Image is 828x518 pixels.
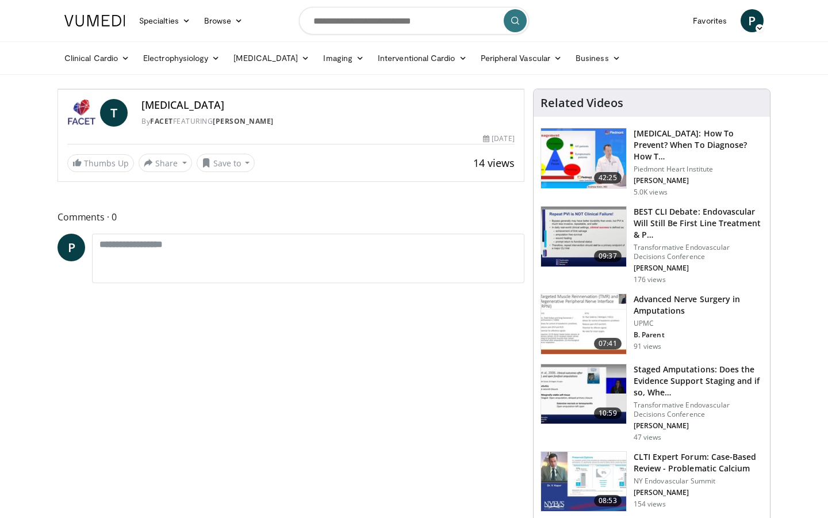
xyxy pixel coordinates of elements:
img: FACET [67,99,95,127]
a: Peripheral Vascular [474,47,569,70]
h4: [MEDICAL_DATA] [141,99,514,112]
img: VuMedi Logo [64,15,125,26]
h3: BEST CLI Debate: Endovascular Will Still Be First Line Treatment & P… [634,206,763,241]
a: Clinical Cardio [57,47,136,70]
span: 14 views [473,156,515,170]
a: T [100,99,128,127]
a: Thumbs Up [67,154,134,172]
p: [PERSON_NAME] [634,264,763,273]
span: 07:41 [594,338,622,349]
a: Business [569,47,627,70]
p: [PERSON_NAME] [634,176,763,185]
a: FACET [150,116,173,126]
a: 42:25 [MEDICAL_DATA]: How To Prevent? When To Diagnose? How T… Piedmont Heart Institute [PERSON_N... [540,128,763,197]
p: 154 views [634,500,666,509]
a: 09:37 BEST CLI Debate: Endovascular Will Still Be First Line Treatment & P… Transformative Endova... [540,206,763,284]
img: 6a285e04-3511-4a7c-b28b-d20c142bad3b.150x105_q85_crop-smart_upscale.jpg [541,452,626,512]
button: Save to [197,154,255,172]
p: 47 views [634,433,662,442]
img: 27f8ad3d-7e07-4b28-b51c-d7278e35a495.150x105_q85_crop-smart_upscale.jpg [541,294,626,354]
p: Transformative Endovascular Decisions Conference [634,243,763,261]
span: 08:53 [594,495,622,506]
video-js: Video Player [58,89,524,90]
p: 176 views [634,275,666,284]
p: UPMC [634,319,763,328]
a: [MEDICAL_DATA] [227,47,316,70]
a: 10:59 Staged Amputations: Does the Evidence Support Staging and if so, Whe… Transformative Endova... [540,364,763,442]
p: 5.0K views [634,188,668,197]
img: f3419612-cb16-41e3-add3-8bed86089492.150x105_q85_crop-smart_upscale.jpg [541,207,626,266]
a: P [57,234,85,261]
h3: Staged Amputations: Does the Evidence Support Staging and if so, Whe… [634,364,763,398]
a: 07:41 Advanced Nerve Surgery in Amputations UPMC B. Parent 91 views [540,294,763,355]
p: NY Endovascular Summit [634,477,763,486]
p: [PERSON_NAME] [634,421,763,431]
span: Comments 0 [57,210,524,224]
p: [PERSON_NAME] [634,488,763,497]
a: 08:53 CLTI Expert Forum: Case-Based Review - Problematic Calcium NY Endovascular Summit [PERSON_N... [540,451,763,512]
p: Piedmont Heart Institute [634,165,763,174]
div: By FEATURING [141,116,514,127]
a: [PERSON_NAME] [213,116,274,126]
a: Electrophysiology [136,47,227,70]
span: 10:59 [594,407,622,419]
h4: Related Videos [540,96,623,110]
p: B. Parent [634,330,763,340]
button: Share [139,154,192,172]
span: 09:37 [594,250,622,262]
img: 00531181-53d6-4af0-8372-8f1f946ce35e.150x105_q85_crop-smart_upscale.jpg [541,128,626,188]
a: Interventional Cardio [371,47,474,70]
p: 91 views [634,342,662,351]
a: Favorites [686,9,734,32]
p: Transformative Endovascular Decisions Conference [634,401,763,419]
a: Imaging [316,47,371,70]
h3: Advanced Nerve Surgery in Amputations [634,294,763,317]
div: [DATE] [483,134,514,144]
h3: [MEDICAL_DATA]: How To Prevent? When To Diagnose? How T… [634,128,763,162]
a: Browse [197,9,250,32]
input: Search topics, interventions [299,7,529,35]
h3: CLTI Expert Forum: Case-Based Review - Problematic Calcium [634,451,763,474]
a: Specialties [132,9,197,32]
a: P [741,9,764,32]
img: f7c27e78-a57d-470d-81d5-2c0ed9a7bcfa.150x105_q85_crop-smart_upscale.jpg [541,364,626,424]
span: 42:25 [594,172,622,184]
